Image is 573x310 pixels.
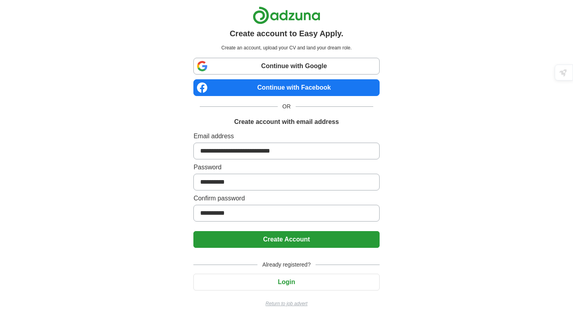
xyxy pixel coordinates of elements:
[230,27,343,39] h1: Create account to Easy Apply.
[253,6,320,24] img: Adzuna logo
[193,79,379,96] a: Continue with Facebook
[193,163,379,172] label: Password
[278,102,296,111] span: OR
[195,44,378,51] p: Create an account, upload your CV and land your dream role.
[193,58,379,75] a: Continue with Google
[193,131,379,141] label: Email address
[193,300,379,307] a: Return to job advert
[257,261,315,269] span: Already registered?
[193,279,379,285] a: Login
[193,231,379,248] button: Create Account
[193,274,379,290] button: Login
[193,194,379,203] label: Confirm password
[234,117,339,127] h1: Create account with email address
